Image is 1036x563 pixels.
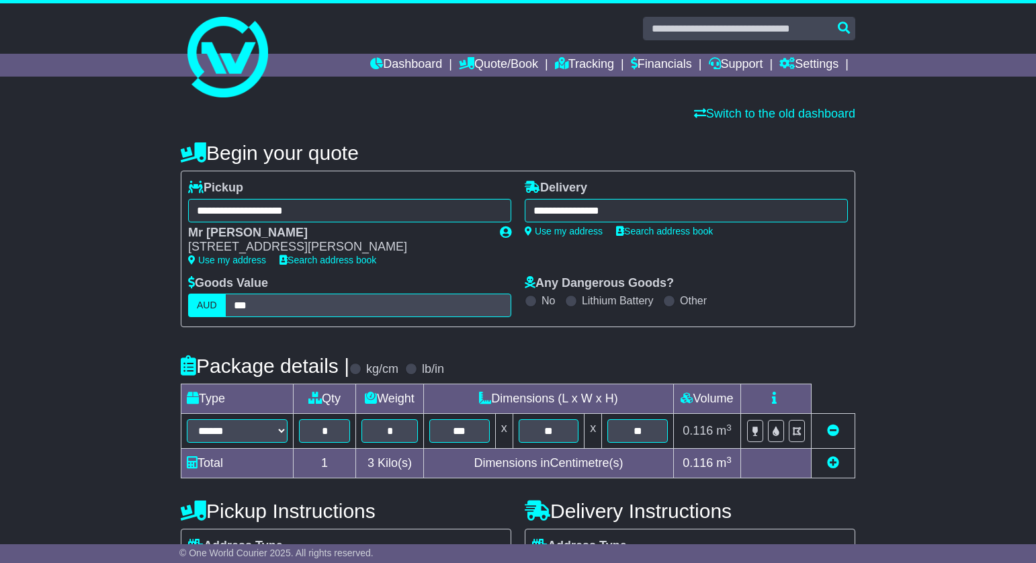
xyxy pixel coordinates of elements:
[181,500,511,522] h4: Pickup Instructions
[294,384,356,414] td: Qty
[683,424,713,437] span: 0.116
[366,362,398,377] label: kg/cm
[356,384,424,414] td: Weight
[716,424,732,437] span: m
[368,456,374,470] span: 3
[683,456,713,470] span: 0.116
[555,54,614,77] a: Tracking
[495,414,513,449] td: x
[709,54,763,77] a: Support
[370,54,442,77] a: Dashboard
[694,107,855,120] a: Switch to the old dashboard
[188,294,226,317] label: AUD
[631,54,692,77] a: Financials
[459,54,538,77] a: Quote/Book
[188,255,266,265] a: Use my address
[294,449,356,478] td: 1
[181,142,855,164] h4: Begin your quote
[188,276,268,291] label: Goods Value
[616,226,713,236] a: Search address book
[423,384,673,414] td: Dimensions (L x W x H)
[673,384,740,414] td: Volume
[827,456,839,470] a: Add new item
[422,362,444,377] label: lb/in
[532,539,627,554] label: Address Type
[779,54,838,77] a: Settings
[525,276,674,291] label: Any Dangerous Goods?
[181,384,294,414] td: Type
[279,255,376,265] a: Search address book
[179,548,374,558] span: © One World Courier 2025. All rights reserved.
[181,355,349,377] h4: Package details |
[716,456,732,470] span: m
[423,449,673,478] td: Dimensions in Centimetre(s)
[582,294,654,307] label: Lithium Battery
[585,414,602,449] td: x
[827,424,839,437] a: Remove this item
[525,500,855,522] h4: Delivery Instructions
[181,449,294,478] td: Total
[188,226,486,241] div: Mr [PERSON_NAME]
[726,455,732,465] sup: 3
[525,181,587,196] label: Delivery
[188,539,283,554] label: Address Type
[525,226,603,236] a: Use my address
[680,294,707,307] label: Other
[356,449,424,478] td: Kilo(s)
[188,181,243,196] label: Pickup
[542,294,555,307] label: No
[726,423,732,433] sup: 3
[188,240,486,255] div: [STREET_ADDRESS][PERSON_NAME]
